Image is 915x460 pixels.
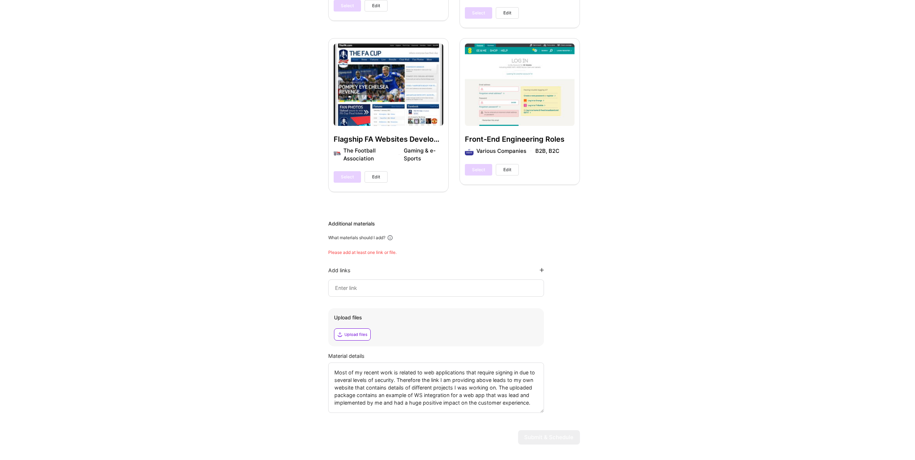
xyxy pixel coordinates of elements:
div: Upload files [344,332,367,337]
div: Add links [328,267,351,274]
i: icon Info [387,234,393,241]
span: Edit [372,3,380,9]
textarea: Most of my recent work is related to web applications that require signing in due to several leve... [328,363,544,413]
div: What materials should I add? [328,235,385,241]
i: icon Upload2 [337,332,343,337]
div: Additional materials [328,220,580,227]
span: Edit [372,174,380,180]
div: Material details [328,352,580,360]
div: Upload files [334,314,538,321]
button: Edit [496,7,519,19]
button: Edit [365,171,388,183]
span: Edit [503,167,511,173]
i: icon PlusBlackFlat [540,268,544,272]
div: Please add at least one link or file. [328,250,580,255]
input: Enter link [334,284,538,292]
button: Edit [496,164,519,176]
button: Submit & Schedule [518,430,580,445]
span: Edit [503,10,511,16]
